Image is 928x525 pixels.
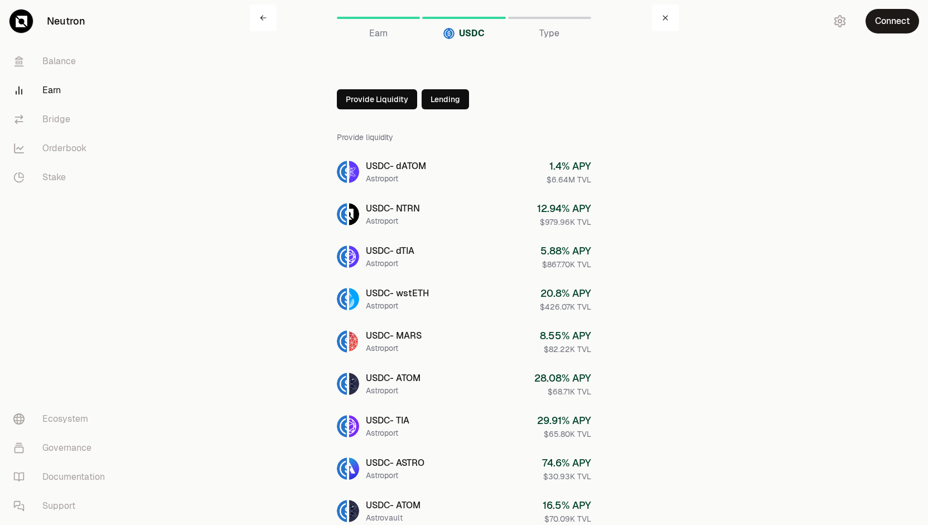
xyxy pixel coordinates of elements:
[328,321,600,362] a: USDCMARSUSDC- MARSAstroport8.55% APY$82.22K TVL
[537,428,591,440] div: $65.80K TVL
[337,415,347,437] img: USDC
[4,492,120,521] a: Support
[539,27,559,40] span: Type
[540,286,591,301] div: 20.8 % APY
[349,245,359,268] img: dTIA
[366,300,429,311] div: Astroport
[366,258,414,269] div: Astroport
[4,163,120,192] a: Stake
[328,449,600,489] a: USDCASTROUSDC- ASTROAstroport74.6% APY$30.93K TVL
[4,76,120,105] a: Earn
[366,372,420,385] div: USDC - ATOM
[366,287,429,300] div: USDC - wstETH
[366,202,420,215] div: USDC - NTRN
[534,370,591,386] div: 28.08 % APY
[366,329,422,343] div: USDC - MARS
[540,301,591,312] div: $426.07K TVL
[349,457,359,480] img: ASTRO
[542,471,591,482] div: $30.93K TVL
[349,288,359,310] img: wstETH
[422,4,505,31] a: USDCUSDC
[366,385,420,396] div: Astroport
[337,4,420,31] a: Earn
[337,457,347,480] img: USDC
[337,373,347,395] img: USDC
[349,203,359,225] img: NTRN
[366,499,420,512] div: USDC - ATOM
[540,328,591,344] div: 8.55 % APY
[540,259,591,270] div: $867.70K TVL
[366,470,424,481] div: Astroport
[337,245,347,268] img: USDC
[422,89,469,109] button: Lending
[369,27,388,40] span: Earn
[349,330,359,353] img: MARS
[534,386,591,397] div: $68.71K TVL
[366,215,420,227] div: Astroport
[4,47,120,76] a: Balance
[337,89,417,109] button: Provide Liquidity
[537,216,591,228] div: $979.96K TVL
[328,364,600,404] a: USDCATOMUSDC- ATOMAstroport28.08% APY$68.71K TVL
[547,158,591,174] div: 1.4 % APY
[366,414,409,427] div: USDC - TIA
[349,415,359,437] img: TIA
[337,330,347,353] img: USDC
[328,194,600,234] a: USDCNTRNUSDC- NTRNAstroport12.94% APY$979.96K TVL
[443,28,455,39] img: USDC
[4,134,120,163] a: Orderbook
[543,498,591,513] div: 16.5 % APY
[337,288,347,310] img: USDC
[366,427,409,439] div: Astroport
[540,243,591,259] div: 5.88 % APY
[337,161,347,183] img: USDC
[349,500,359,522] img: ATOM
[547,174,591,185] div: $6.64M TVL
[4,463,120,492] a: Documentation
[366,512,420,523] div: Astrovault
[328,237,600,277] a: USDCdTIAUSDC- dTIAAstroport5.88% APY$867.70K TVL
[4,434,120,463] a: Governance
[866,9,919,33] button: Connect
[366,456,424,470] div: USDC - ASTRO
[537,413,591,428] div: 29.91 % APY
[328,152,600,192] a: USDCdATOMUSDC- dATOMAstroport1.4% APY$6.64M TVL
[4,404,120,434] a: Ecosystem
[542,455,591,471] div: 74.6 % APY
[543,513,591,524] div: $70.09K TVL
[328,406,600,446] a: USDCTIAUSDC- TIAAstroport29.91% APY$65.80K TVL
[366,244,414,258] div: USDC - dTIA
[337,500,347,522] img: USDC
[4,105,120,134] a: Bridge
[328,279,600,319] a: USDCwstETHUSDC- wstETHAstroport20.8% APY$426.07K TVL
[540,344,591,355] div: $82.22K TVL
[459,27,485,40] span: USDC
[349,373,359,395] img: ATOM
[537,201,591,216] div: 12.94 % APY
[337,123,591,152] div: Provide liquidity
[366,173,426,184] div: Astroport
[349,161,359,183] img: dATOM
[337,203,347,225] img: USDC
[366,343,422,354] div: Astroport
[366,160,426,173] div: USDC - dATOM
